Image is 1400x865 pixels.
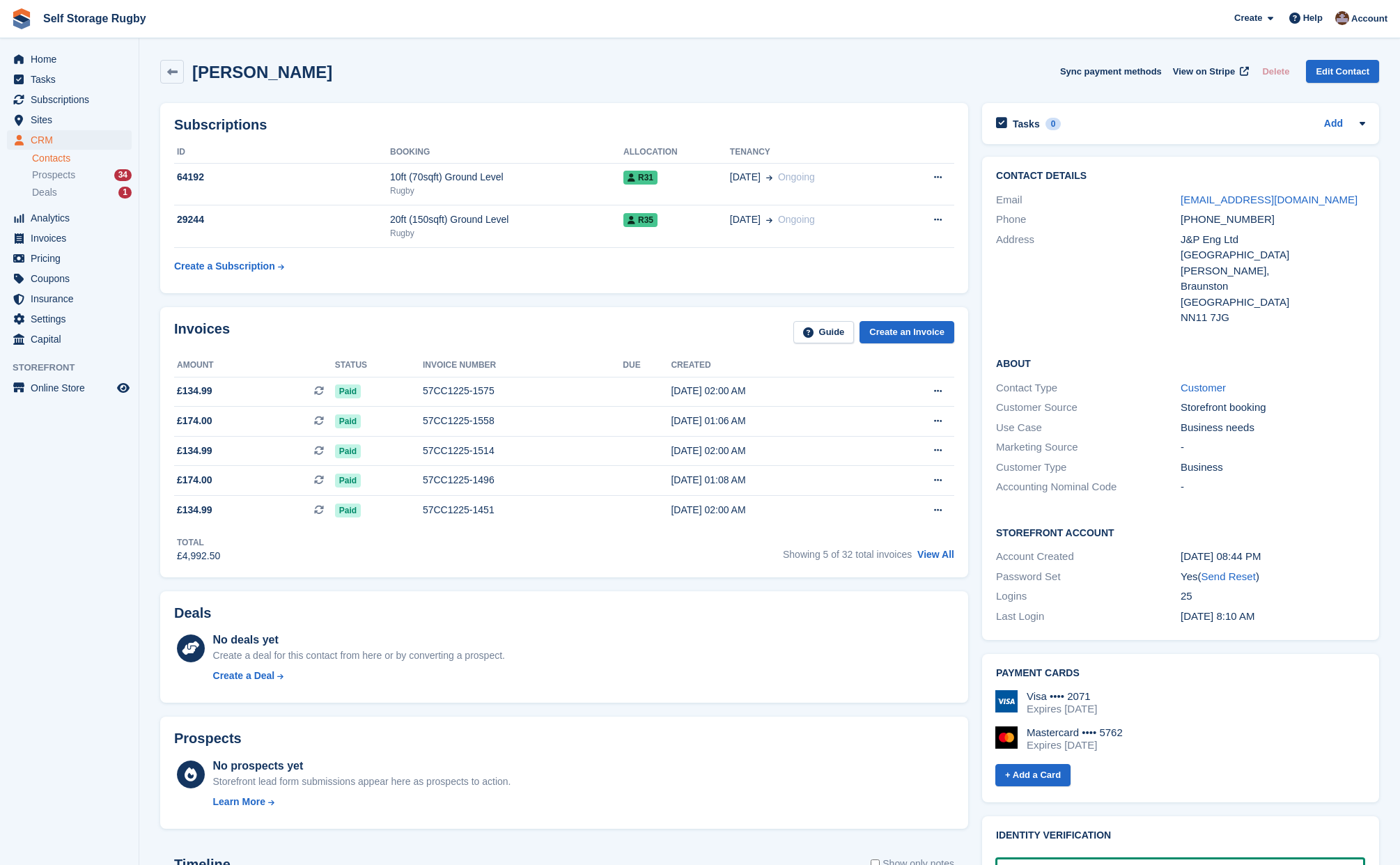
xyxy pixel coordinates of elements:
span: Help [1303,11,1323,25]
span: Showing 5 of 32 total invoices [783,549,912,560]
div: [GEOGRAPHIC_DATA] [1181,295,1365,311]
th: ID [174,141,390,164]
h2: Deals [174,605,211,621]
div: [DATE] 02:00 AM [671,384,874,398]
div: [GEOGRAPHIC_DATA][PERSON_NAME], [1181,247,1365,279]
div: NN11 7JG [1181,310,1365,326]
span: [DATE] [730,170,761,185]
a: Learn More [213,795,511,809]
button: Sync payment methods [1060,60,1162,83]
img: Visa Logo [995,690,1018,712]
div: Yes [1181,569,1365,585]
div: 34 [114,169,132,181]
a: menu [7,49,132,69]
a: menu [7,309,132,329]
span: Online Store [31,378,114,398]
div: Contact Type [996,380,1181,396]
a: Deals 1 [32,185,132,200]
a: Create a Subscription [174,254,284,279]
th: Created [671,354,874,377]
div: Create a Deal [213,669,275,683]
a: Self Storage Rugby [38,7,152,30]
a: menu [7,110,132,130]
div: Customer Type [996,460,1181,476]
div: Business needs [1181,420,1365,436]
th: Status [335,354,423,377]
h2: [PERSON_NAME] [192,63,332,81]
span: £174.00 [177,414,212,428]
span: Analytics [31,208,114,228]
a: Guide [793,321,855,344]
span: Sites [31,110,114,130]
span: Ongoing [778,171,815,182]
a: Contacts [32,152,132,165]
div: [PHONE_NUMBER] [1181,212,1365,228]
div: 1 [118,187,132,198]
h2: Tasks [1013,118,1040,130]
a: Edit Contact [1306,60,1379,83]
div: 0 [1045,118,1061,130]
div: 10ft (70sqft) Ground Level [390,170,623,185]
a: menu [7,228,132,248]
a: menu [7,269,132,288]
span: Invoices [31,228,114,248]
time: 2025-07-11 07:10:55 UTC [1181,610,1254,622]
div: [DATE] 01:08 AM [671,473,874,488]
div: 25 [1181,589,1365,605]
span: Prospects [32,169,75,182]
img: Amanda Orton [1335,11,1349,25]
div: Expires [DATE] [1027,703,1097,715]
span: Paid [335,504,361,517]
div: J&P Eng Ltd [1181,232,1365,248]
div: Mastercard •••• 5762 [1027,726,1123,739]
span: View on Stripe [1173,65,1235,79]
a: menu [7,130,132,150]
h2: Contact Details [996,171,1365,182]
span: Ongoing [778,214,815,225]
div: Expires [DATE] [1027,739,1123,751]
span: Paid [335,474,361,488]
th: Due [623,354,671,377]
th: Invoice number [423,354,623,377]
div: Storefront booking [1181,400,1365,416]
a: Add [1324,116,1343,132]
a: Create an Invoice [860,321,954,344]
div: Customer Source [996,400,1181,416]
span: R31 [623,171,658,185]
span: Coupons [31,269,114,288]
div: Last Login [996,609,1181,625]
div: - [1181,479,1365,495]
h2: Invoices [174,321,230,344]
div: [DATE] 02:00 AM [671,503,874,517]
a: Prospects 34 [32,168,132,182]
a: Preview store [115,380,132,396]
div: Braunston [1181,279,1365,295]
h2: Storefront Account [996,525,1365,539]
a: menu [7,90,132,109]
div: [DATE] 01:06 AM [671,414,874,428]
h2: Identity verification [996,830,1365,841]
span: £134.99 [177,503,212,517]
div: Business [1181,460,1365,476]
div: 57CC1225-1451 [423,503,623,517]
span: Paid [335,444,361,458]
span: £134.99 [177,444,212,458]
div: 20ft (150sqft) Ground Level [390,212,623,227]
div: Logins [996,589,1181,605]
div: Marketing Source [996,439,1181,455]
th: Booking [390,141,623,164]
div: [DATE] 02:00 AM [671,444,874,458]
th: Tenancy [730,141,897,164]
a: menu [7,329,132,349]
a: menu [7,70,132,89]
span: Insurance [31,289,114,309]
div: 57CC1225-1514 [423,444,623,458]
a: View on Stripe [1167,60,1252,83]
div: 64192 [174,170,390,185]
span: £174.00 [177,473,212,488]
img: Mastercard Logo [995,726,1018,749]
img: stora-icon-8386f47178a22dfd0bd8f6a31ec36ba5ce8667c1dd55bd0f319d3a0aa187defe.svg [11,8,32,29]
span: CRM [31,130,114,150]
div: Learn More [213,795,265,809]
a: menu [7,249,132,268]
